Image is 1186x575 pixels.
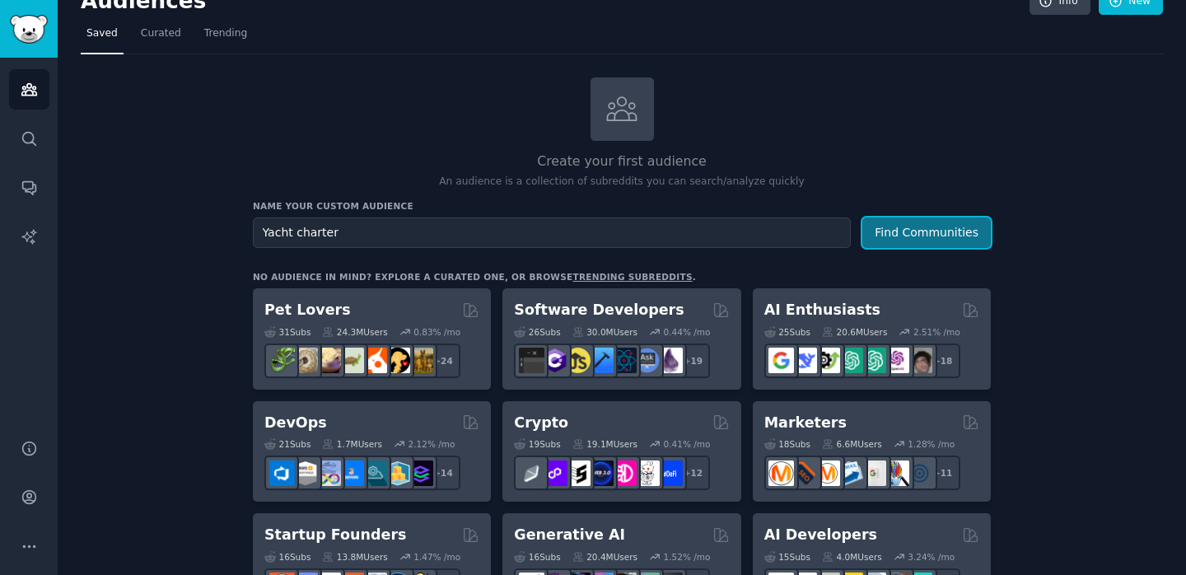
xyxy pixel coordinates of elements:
[86,26,118,41] span: Saved
[519,348,544,373] img: software
[634,460,660,486] img: CryptoNews
[253,175,991,189] p: An audience is a collection of subreddits you can search/analyze quickly
[81,21,124,54] a: Saved
[542,348,567,373] img: csharp
[514,300,684,320] h2: Software Developers
[768,348,794,373] img: GoogleGeminiAI
[426,344,460,378] div: + 24
[269,348,295,373] img: herpetology
[664,438,711,450] div: 0.41 % /mo
[822,438,882,450] div: 6.6M Users
[519,460,544,486] img: ethfinance
[822,326,887,338] div: 20.6M Users
[634,348,660,373] img: AskComputerScience
[764,525,877,545] h2: AI Developers
[408,460,433,486] img: PlatformEngineers
[339,348,364,373] img: turtle
[514,413,568,433] h2: Crypto
[362,348,387,373] img: cockatiel
[322,438,382,450] div: 1.7M Users
[264,551,311,563] div: 16 Sub s
[204,26,247,41] span: Trending
[764,413,847,433] h2: Marketers
[413,326,460,338] div: 0.83 % /mo
[664,326,711,338] div: 0.44 % /mo
[269,460,295,486] img: azuredevops
[675,344,710,378] div: + 19
[264,300,351,320] h2: Pet Lovers
[657,460,683,486] img: defi_
[764,300,880,320] h2: AI Enthusiasts
[768,460,794,486] img: content_marketing
[514,438,560,450] div: 19 Sub s
[339,460,364,486] img: DevOpsLinks
[426,456,460,490] div: + 14
[135,21,187,54] a: Curated
[764,326,810,338] div: 25 Sub s
[253,217,851,248] input: Pick a short name, like "Digital Marketers" or "Movie-Goers"
[292,348,318,373] img: ballpython
[565,348,591,373] img: learnjavascript
[315,348,341,373] img: leopardgeckos
[611,460,637,486] img: defiblockchain
[926,344,960,378] div: + 18
[264,326,311,338] div: 31 Sub s
[315,460,341,486] img: Docker_DevOps
[253,200,991,212] h3: Name your custom audience
[862,217,991,248] button: Find Communities
[264,438,311,450] div: 21 Sub s
[588,348,614,373] img: iOSProgramming
[565,460,591,486] img: ethstaker
[908,438,955,450] div: 1.28 % /mo
[664,551,711,563] div: 1.52 % /mo
[408,348,433,373] img: dogbreed
[514,326,560,338] div: 26 Sub s
[572,326,637,338] div: 30.0M Users
[413,551,460,563] div: 1.47 % /mo
[838,348,863,373] img: chatgpt_promptDesign
[884,348,909,373] img: OpenAIDev
[675,456,710,490] div: + 12
[926,456,960,490] div: + 11
[791,460,817,486] img: bigseo
[385,348,410,373] img: PetAdvice
[292,460,318,486] img: AWS_Certified_Experts
[815,460,840,486] img: AskMarketing
[322,326,387,338] div: 24.3M Users
[861,348,886,373] img: chatgpt_prompts_
[657,348,683,373] img: elixir
[791,348,817,373] img: DeepSeek
[572,438,637,450] div: 19.1M Users
[253,271,696,283] div: No audience in mind? Explore a curated one, or browse .
[884,460,909,486] img: MarketingResearch
[253,152,991,172] h2: Create your first audience
[141,26,181,41] span: Curated
[907,348,932,373] img: ArtificalIntelligence
[861,460,886,486] img: googleads
[908,551,955,563] div: 3.24 % /mo
[572,272,692,282] a: trending subreddits
[907,460,932,486] img: OnlineMarketing
[362,460,387,486] img: platformengineering
[322,551,387,563] div: 13.8M Users
[611,348,637,373] img: reactnative
[385,460,410,486] img: aws_cdk
[913,326,960,338] div: 2.51 % /mo
[838,460,863,486] img: Emailmarketing
[514,525,625,545] h2: Generative AI
[264,413,327,433] h2: DevOps
[198,21,253,54] a: Trending
[764,438,810,450] div: 18 Sub s
[822,551,882,563] div: 4.0M Users
[542,460,567,486] img: 0xPolygon
[264,525,406,545] h2: Startup Founders
[514,551,560,563] div: 16 Sub s
[409,438,455,450] div: 2.12 % /mo
[815,348,840,373] img: AItoolsCatalog
[10,15,48,44] img: GummySearch logo
[572,551,637,563] div: 20.4M Users
[764,551,810,563] div: 15 Sub s
[588,460,614,486] img: web3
